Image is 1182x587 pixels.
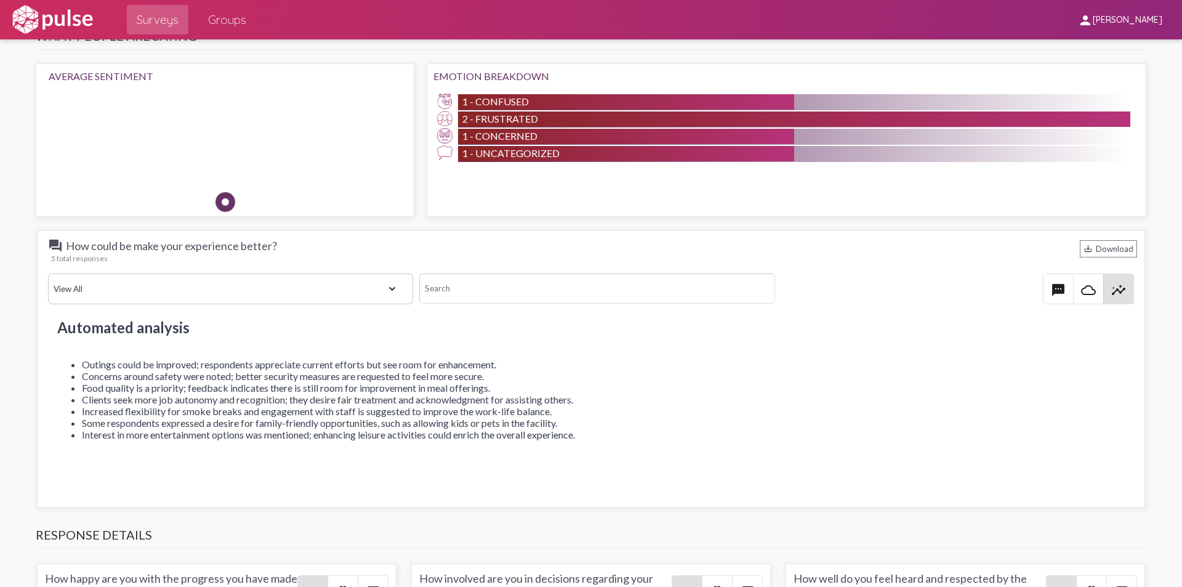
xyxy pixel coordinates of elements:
li: Increased flexibility for smoke breaks and engagement with staff is suggested to improve the work... [82,405,1125,417]
img: Confused [437,94,452,109]
span: Surveys [137,9,179,31]
img: Concerned [437,128,452,144]
input: Search [419,273,774,304]
span: 1 - Confused [462,95,529,107]
img: white-logo.svg [10,4,95,35]
div: Emotion Breakdown [433,70,1140,82]
mat-icon: question_answer [48,238,63,253]
span: 1 - Concerned [462,130,537,142]
span: Groups [208,9,246,31]
mat-icon: insights [1111,283,1126,298]
a: Groups [198,5,256,34]
li: Outings could be improved; respondents appreciate current efforts but see room for enhancement. [82,358,1125,370]
mat-icon: person [1078,13,1093,28]
li: Food quality is a priority; feedback indicates there is still room for improvement in meal offeri... [82,382,1125,394]
mat-icon: textsms [1051,283,1066,298]
h3: Response Details [36,527,1146,549]
li: Concerns around safety were noted; better security measures are requested to feel more secure. [82,370,1125,382]
img: Happy [304,94,340,131]
img: Frustrated [437,111,452,126]
a: Surveys [127,5,188,34]
img: Uncategorized [437,145,452,161]
li: Clients seek more job autonomy and recognition; they desire fair treatment and acknowledgment for... [82,394,1125,405]
h2: Automated analysis [57,318,1125,336]
mat-icon: Download [1083,244,1093,253]
span: 2 - Frustrated [462,113,538,124]
div: Average Sentiment [49,70,401,82]
span: [PERSON_NAME] [1093,15,1162,26]
li: Interest in more entertainment options was mentioned; enhancing leisure activities could enrich t... [82,429,1125,440]
span: How could be make your experience better? [48,238,277,253]
li: Some respondents expressed a desire for family-friendly opportunities, such as allowing kids or p... [82,417,1125,429]
mat-icon: cloud_queue [1081,283,1096,298]
div: Download [1080,240,1137,257]
div: 5 total responses [51,254,1137,263]
button: [PERSON_NAME] [1068,8,1172,31]
span: 1 - Uncategorized [462,147,560,159]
